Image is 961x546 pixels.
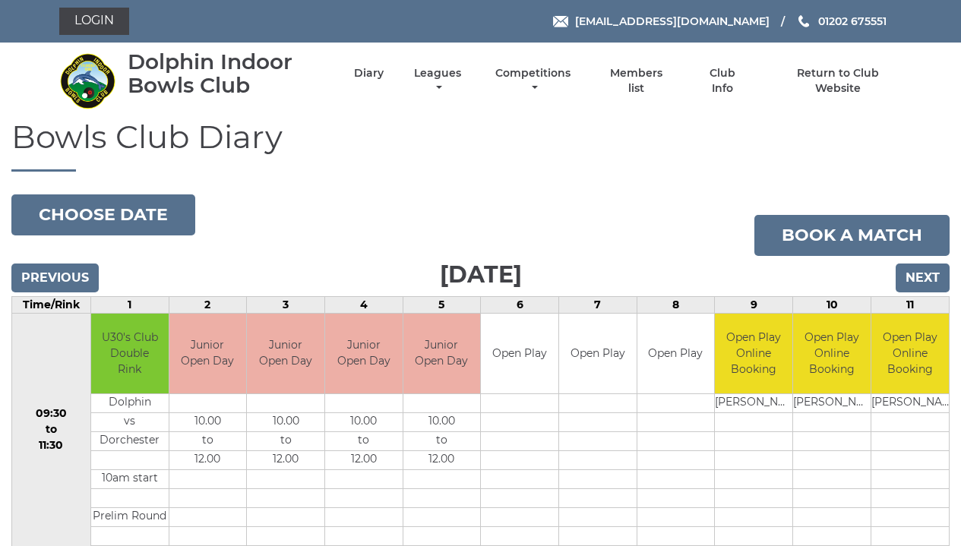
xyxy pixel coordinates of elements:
[403,297,481,314] td: 5
[247,450,324,469] td: 12.00
[11,264,99,292] input: Previous
[247,297,325,314] td: 3
[773,66,902,96] a: Return to Club Website
[754,215,950,256] a: Book a match
[715,314,792,393] td: Open Play Online Booking
[796,13,887,30] a: Phone us 01202 675551
[169,297,247,314] td: 2
[91,431,169,450] td: Dorchester
[558,297,637,314] td: 7
[553,13,770,30] a: Email [EMAIL_ADDRESS][DOMAIN_NAME]
[169,450,247,469] td: 12.00
[11,194,195,235] button: Choose date
[247,412,324,431] td: 10.00
[91,314,169,393] td: U30's Club Double Rink
[715,393,792,412] td: [PERSON_NAME]
[715,297,793,314] td: 9
[11,119,950,172] h1: Bowls Club Diary
[12,297,91,314] td: Time/Rink
[91,393,169,412] td: Dolphin
[325,412,403,431] td: 10.00
[169,431,247,450] td: to
[169,314,247,393] td: Junior Open Day
[325,431,403,450] td: to
[871,393,949,412] td: [PERSON_NAME]
[403,314,481,393] td: Junior Open Day
[91,507,169,526] td: Prelim Round
[325,450,403,469] td: 12.00
[553,16,568,27] img: Email
[247,314,324,393] td: Junior Open Day
[128,50,327,97] div: Dolphin Indoor Bowls Club
[354,66,384,80] a: Diary
[481,314,558,393] td: Open Play
[793,393,871,412] td: [PERSON_NAME]
[403,450,481,469] td: 12.00
[169,412,247,431] td: 10.00
[91,412,169,431] td: vs
[403,431,481,450] td: to
[637,314,715,393] td: Open Play
[871,314,949,393] td: Open Play Online Booking
[575,14,770,28] span: [EMAIL_ADDRESS][DOMAIN_NAME]
[90,297,169,314] td: 1
[601,66,671,96] a: Members list
[325,314,403,393] td: Junior Open Day
[324,297,403,314] td: 4
[59,8,129,35] a: Login
[410,66,465,96] a: Leagues
[91,469,169,488] td: 10am start
[698,66,748,96] a: Club Info
[793,314,871,393] td: Open Play Online Booking
[637,297,715,314] td: 8
[818,14,887,28] span: 01202 675551
[481,297,559,314] td: 6
[871,297,950,314] td: 11
[247,431,324,450] td: to
[403,412,481,431] td: 10.00
[59,52,116,109] img: Dolphin Indoor Bowls Club
[559,314,637,393] td: Open Play
[896,264,950,292] input: Next
[798,15,809,27] img: Phone us
[492,66,575,96] a: Competitions
[793,297,871,314] td: 10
